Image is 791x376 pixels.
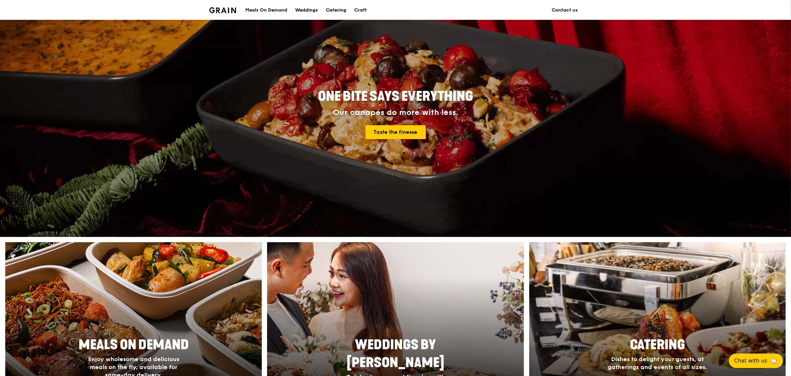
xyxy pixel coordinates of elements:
a: Contact us [548,0,582,20]
button: Chat with us🦙 [729,354,783,368]
span: Chat with us [734,357,767,365]
span: Weddings by [PERSON_NAME] [347,337,444,371]
div: Catering [326,0,346,20]
span: Meals On Demand [79,337,189,353]
a: Craft [350,0,371,20]
span: ONE BITE SAYS EVERYTHING [318,89,473,104]
div: Our canapés do more with less. [277,108,514,117]
img: Grain [209,7,236,13]
span: Dishes to delight your guests, at gatherings and events of all sizes. [608,356,707,371]
span: Catering [630,337,685,353]
a: Weddings [291,0,322,20]
div: Craft [354,0,367,20]
a: Taste the finesse [365,125,426,139]
a: Catering [322,0,350,20]
div: Meals On Demand [245,0,287,20]
span: 🦙 [770,357,778,365]
div: Weddings [295,0,318,20]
